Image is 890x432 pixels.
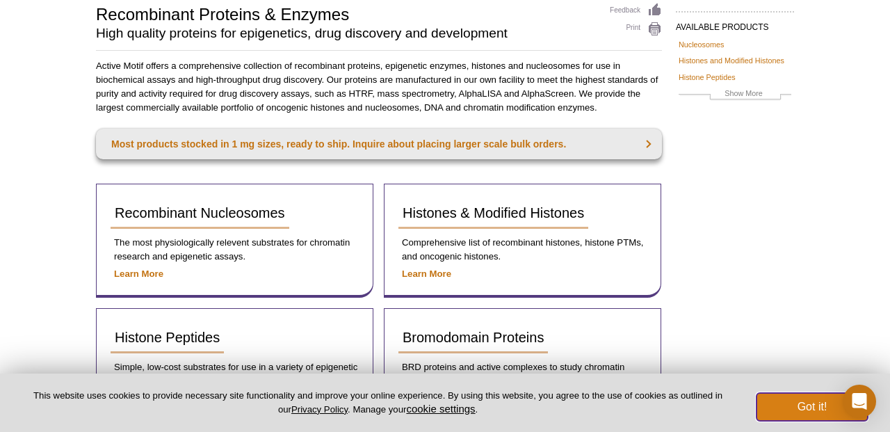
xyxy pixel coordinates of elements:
[403,330,544,345] span: Bromodomain Proteins
[679,87,791,103] a: Show More
[843,385,876,418] div: Open Intercom Messenger
[756,393,868,421] button: Got it!
[291,404,348,415] a: Privacy Policy
[398,236,647,264] p: Comprehensive list of recombinant histones, histone PTMs, and oncogenic histones.
[111,198,289,229] a: Recombinant Nucleosomes
[96,27,596,40] h2: High quality proteins for epigenetics, drug discovery and development
[679,71,736,83] a: Histone Peptides
[111,323,224,353] a: Histone Peptides
[610,3,662,18] a: Feedback
[679,38,724,51] a: Nucleosomes
[22,390,734,416] p: This website uses cookies to provide necessary site functionality and improve your online experie...
[111,360,359,388] p: Simple, low-cost substrates for use in a variety of epigenetic and enzymatic assays.
[406,403,475,415] button: cookie settings
[679,54,784,67] a: Histones and Modified Histones
[111,236,359,264] p: The most physiologically relevent substrates for chromatin research and epigenetic assays.
[96,129,662,159] a: Most products stocked in 1 mg sizes, ready to ship. Inquire about placing larger scale bulk orders.
[398,323,548,353] a: Bromodomain Proteins
[610,22,662,37] a: Print
[96,3,596,24] h1: Recombinant Proteins & Enzymes
[676,11,794,36] h2: AVAILABLE PRODUCTS
[403,205,584,221] span: Histones & Modified Histones
[402,269,451,279] a: Learn More
[115,330,220,345] span: Histone Peptides
[398,360,647,388] p: BRD proteins and active complexes to study chromatin regulation, including BRD1-9 and active, ful...
[398,198,588,229] a: Histones & Modified Histones
[114,269,163,279] a: Learn More
[96,59,662,115] p: Active Motif offers a comprehensive collection of recombinant proteins, epigenetic enzymes, histo...
[115,205,285,221] span: Recombinant Nucleosomes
